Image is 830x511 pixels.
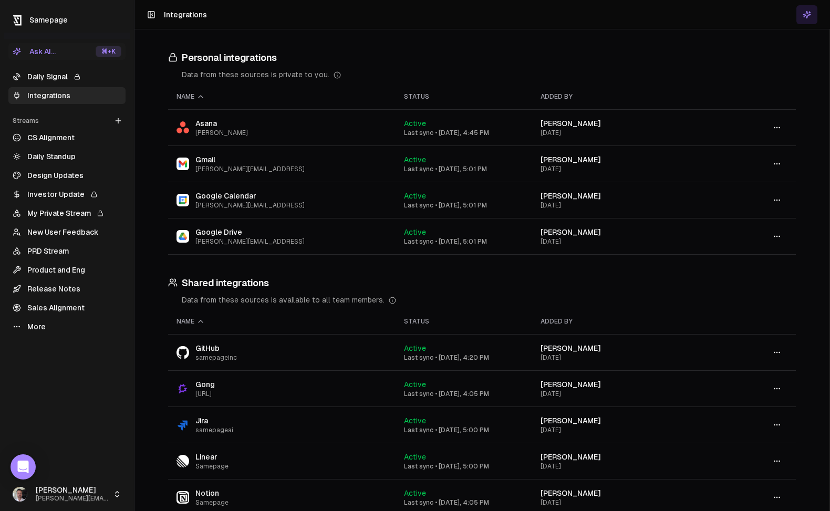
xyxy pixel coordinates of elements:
div: Status [404,317,524,326]
span: [PERSON_NAME] [541,155,601,164]
div: Last sync • [DATE], 4:05 PM [404,498,524,507]
img: Gong [177,382,189,395]
img: Asana [177,121,189,133]
a: My Private Stream [8,205,126,222]
div: [DATE] [541,237,705,246]
img: Notion [177,491,189,504]
div: Last sync • [DATE], 5:01 PM [404,201,524,210]
div: Last sync • [DATE], 4:20 PM [404,353,524,362]
div: Last sync • [DATE], 4:45 PM [404,129,524,137]
img: GitHub [177,346,189,358]
span: Samepage [29,16,68,24]
span: Active [404,155,426,164]
div: Last sync • [DATE], 5:01 PM [404,165,524,173]
h1: Integrations [164,9,207,20]
div: ⌘ +K [96,46,121,57]
span: Active [404,228,426,236]
span: [PERSON_NAME][EMAIL_ADDRESS] [195,237,305,246]
div: Added by [541,317,705,326]
span: [PERSON_NAME] [541,489,601,497]
span: [URL] [195,390,215,398]
img: _image [13,487,27,502]
div: Last sync • [DATE], 5:00 PM [404,462,524,471]
span: Active [404,380,426,389]
button: Ask AI...⌘+K [8,43,126,60]
span: [PERSON_NAME][EMAIL_ADDRESS] [36,495,109,503]
img: Gmail [177,158,189,170]
span: Notion [195,488,229,498]
div: [DATE] [541,201,705,210]
span: [PERSON_NAME] [541,344,601,352]
div: Status [404,92,524,101]
span: Samepage [195,498,229,507]
a: Daily Signal [8,68,126,85]
span: Gong [195,379,215,390]
h3: Shared integrations [168,276,796,290]
span: Active [404,119,426,128]
span: Active [404,489,426,497]
div: Last sync • [DATE], 5:00 PM [404,426,524,434]
div: [DATE] [541,353,705,362]
a: Integrations [8,87,126,104]
div: Last sync • [DATE], 4:05 PM [404,390,524,398]
span: Samepage [195,462,229,471]
span: Gmail [195,154,305,165]
span: Asana [195,118,248,129]
span: [PERSON_NAME] [541,380,601,389]
div: Open Intercom Messenger [11,454,36,479]
span: [PERSON_NAME] [36,486,109,495]
div: Ask AI... [13,46,56,57]
a: Release Notes [8,280,126,297]
a: More [8,318,126,335]
div: Added by [541,92,705,101]
div: Name [177,317,387,326]
span: samepageai [195,426,233,434]
a: CS Alignment [8,129,126,146]
a: Investor Update [8,186,126,203]
a: New User Feedback [8,224,126,241]
span: [PERSON_NAME] [195,129,248,137]
a: Daily Standup [8,148,126,165]
span: Google Drive [195,227,305,237]
div: [DATE] [541,462,705,471]
button: [PERSON_NAME][PERSON_NAME][EMAIL_ADDRESS] [8,482,126,507]
span: [PERSON_NAME][EMAIL_ADDRESS] [195,201,305,210]
div: [DATE] [541,129,705,137]
span: Linear [195,452,229,462]
a: Sales Alignment [8,299,126,316]
a: Product and Eng [8,262,126,278]
span: Jira [195,415,233,426]
div: Streams [8,112,126,129]
span: Active [404,344,426,352]
span: Google Calendar [195,191,305,201]
div: Data from these sources is private to you. [182,69,796,80]
img: Google Drive [177,230,189,243]
span: [PERSON_NAME] [541,119,601,128]
span: samepageinc [195,353,237,362]
img: Google Calendar [177,194,189,206]
a: PRD Stream [8,243,126,259]
div: Name [177,92,387,101]
div: Last sync • [DATE], 5:01 PM [404,237,524,246]
span: Active [404,192,426,200]
span: [PERSON_NAME] [541,228,601,236]
div: [DATE] [541,165,705,173]
span: Active [404,416,426,425]
span: [PERSON_NAME] [541,192,601,200]
div: [DATE] [541,426,705,434]
img: Linear [177,455,189,467]
a: Design Updates [8,167,126,184]
span: [PERSON_NAME] [541,453,601,461]
div: [DATE] [541,390,705,398]
span: [PERSON_NAME][EMAIL_ADDRESS] [195,165,305,173]
span: Active [404,453,426,461]
h3: Personal integrations [168,50,796,65]
img: Jira [177,419,189,431]
div: [DATE] [541,498,705,507]
span: [PERSON_NAME] [541,416,601,425]
span: GitHub [195,343,237,353]
div: Data from these sources is available to all team members. [182,295,796,305]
